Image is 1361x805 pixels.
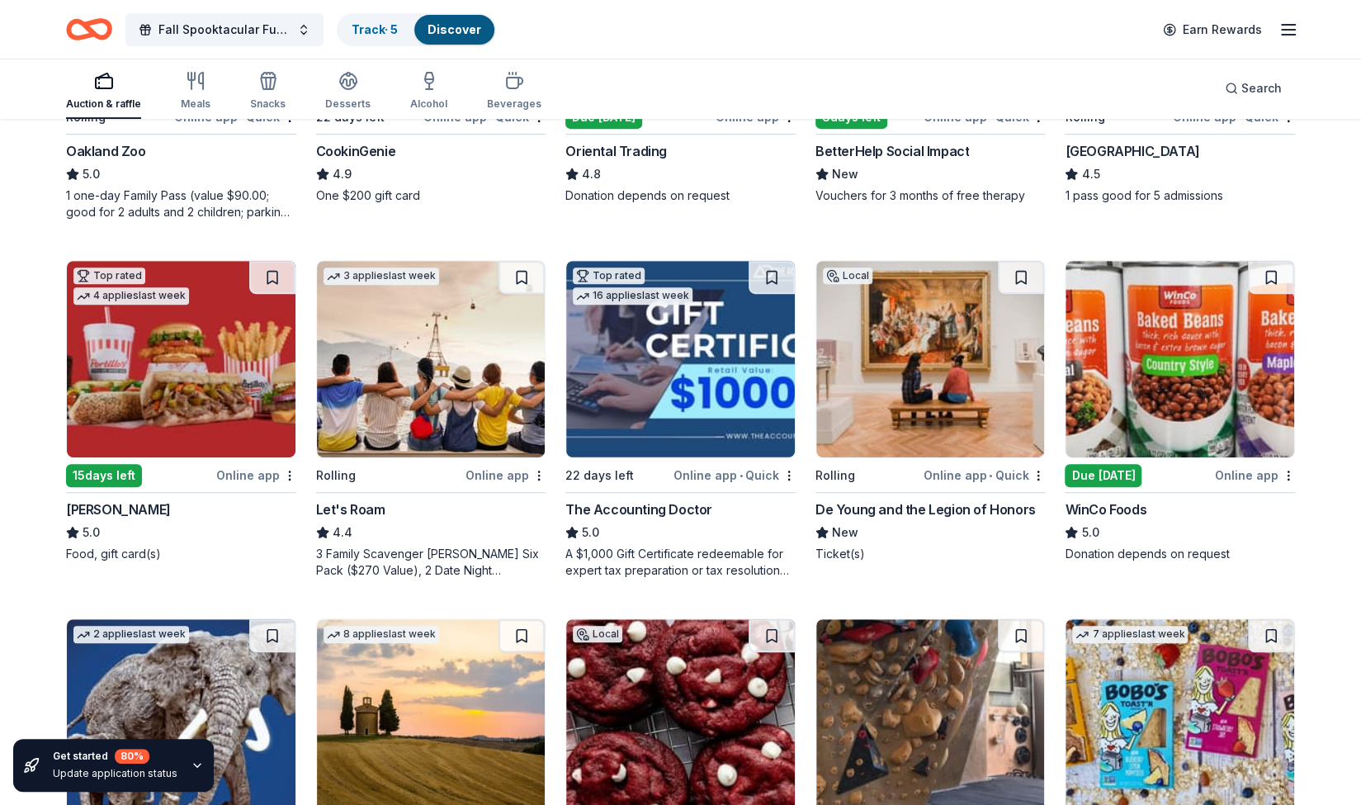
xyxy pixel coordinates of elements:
div: Snacks [250,97,286,111]
img: Image for Portillo's [67,261,295,457]
img: Image for The Accounting Doctor [566,261,795,457]
div: 3 applies last week [324,268,439,285]
div: Get started [53,749,177,764]
div: CookinGenie [316,141,396,161]
span: • [989,469,992,482]
a: Image for Let's Roam3 applieslast weekRollingOnline appLet's Roam4.43 Family Scavenger [PERSON_NA... [316,260,546,579]
div: 7 applies last week [1072,626,1188,643]
div: Rolling [815,466,855,485]
a: Image for De Young and the Legion of HonorsLocalRollingOnline app•QuickDe Young and the Legion of... [815,260,1046,562]
span: • [989,111,992,124]
span: • [1239,111,1242,124]
span: Fall Spooktacular Fundraiser [158,20,291,40]
div: Online app [1215,465,1295,485]
div: Food, gift card(s) [66,546,296,562]
div: 3 Family Scavenger [PERSON_NAME] Six Pack ($270 Value), 2 Date Night Scavenger [PERSON_NAME] Two ... [316,546,546,579]
span: New [832,523,858,542]
div: [GEOGRAPHIC_DATA] [1065,141,1199,161]
span: Search [1241,78,1282,98]
div: Top rated [573,268,645,284]
div: One $200 gift card [316,187,546,204]
div: Online app [465,465,546,485]
div: Local [823,268,872,284]
a: Image for WinCo FoodsDue [DATE]Online appWinCo Foods5.0Donation depends on request [1065,260,1295,562]
button: Snacks [250,64,286,119]
button: Desserts [325,64,371,119]
button: Search [1212,72,1295,105]
a: Image for The Accounting DoctorTop rated16 applieslast week22 days leftOnline app•QuickThe Accoun... [565,260,796,579]
span: • [240,111,243,124]
div: Ticket(s) [815,546,1046,562]
span: • [740,469,743,482]
div: 80 % [115,749,149,764]
div: Desserts [325,97,371,111]
img: Image for De Young and the Legion of Honors [816,261,1045,457]
div: 1 pass good for 5 admissions [1065,187,1295,204]
button: Track· 5Discover [337,13,496,46]
div: Vouchers for 3 months of free therapy [815,187,1046,204]
a: Image for Portillo'sTop rated4 applieslast week15days leftOnline app[PERSON_NAME]5.0Food, gift ca... [66,260,296,562]
div: Donation depends on request [565,187,796,204]
button: Meals [181,64,210,119]
div: De Young and the Legion of Honors [815,500,1036,519]
span: • [489,111,493,124]
img: Image for WinCo Foods [1066,261,1294,457]
div: Online app Quick [673,465,796,485]
div: WinCo Foods [1065,500,1146,519]
a: Track· 5 [352,22,398,36]
div: Meals [181,97,210,111]
button: Beverages [487,64,541,119]
span: 4.4 [333,523,352,542]
span: 4.5 [1081,164,1099,184]
div: Top rated [73,268,145,284]
div: 2 applies last week [73,626,189,643]
div: Online app [216,465,296,485]
a: Earn Rewards [1153,15,1272,45]
div: 4 applies last week [73,287,189,305]
div: Due [DATE] [1065,464,1141,487]
div: The Accounting Doctor [565,500,712,519]
button: Fall Spooktacular Fundraiser [125,13,324,46]
div: Oakland Zoo [66,141,146,161]
span: 5.0 [83,523,100,542]
div: A $1,000 Gift Certificate redeemable for expert tax preparation or tax resolution services—recipi... [565,546,796,579]
button: Auction & raffle [66,64,141,119]
span: 5.0 [1081,523,1099,542]
div: Let's Roam [316,500,385,519]
div: 15 days left [66,464,142,487]
div: 8 applies last week [324,626,439,643]
span: 5.0 [582,523,599,542]
span: 4.8 [582,164,601,184]
img: Image for Let's Roam [317,261,546,457]
div: 16 applies last week [573,287,692,305]
div: [PERSON_NAME] [66,500,171,519]
div: Update application status [53,767,177,780]
div: 1 one-day Family Pass (value $90.00; good for 2 adults and 2 children; parking is included) [66,187,296,220]
div: Local [573,626,622,642]
a: Home [66,10,112,49]
div: BetterHelp Social Impact [815,141,969,161]
button: Alcohol [410,64,447,119]
a: Discover [428,22,481,36]
div: Donation depends on request [1065,546,1295,562]
div: Auction & raffle [66,97,141,111]
div: Rolling [316,466,356,485]
div: Oriental Trading [565,141,667,161]
div: Online app Quick [923,465,1045,485]
span: 5.0 [83,164,100,184]
div: Alcohol [410,97,447,111]
span: 4.9 [333,164,352,184]
span: New [832,164,858,184]
div: Beverages [487,97,541,111]
div: 22 days left [565,466,634,485]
